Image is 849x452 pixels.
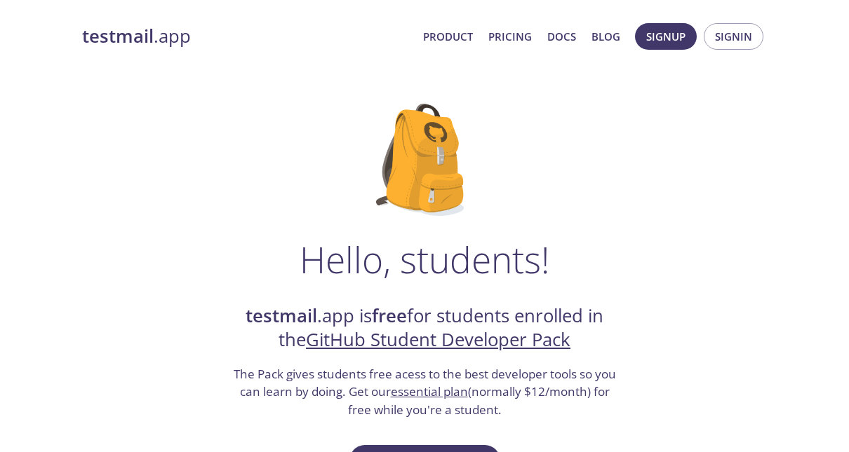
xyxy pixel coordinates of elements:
[300,238,549,280] h1: Hello, students!
[232,304,617,352] h2: .app is for students enrolled in the
[246,303,317,328] strong: testmail
[376,104,474,216] img: github-student-backpack.png
[82,25,412,48] a: testmail.app
[704,23,763,50] button: Signin
[372,303,407,328] strong: free
[306,327,570,352] a: GitHub Student Developer Pack
[591,27,620,46] a: Blog
[232,365,617,419] h3: The Pack gives students free acess to the best developer tools so you can learn by doing. Get our...
[635,23,697,50] button: Signup
[391,383,468,399] a: essential plan
[82,24,154,48] strong: testmail
[423,27,473,46] a: Product
[547,27,576,46] a: Docs
[488,27,532,46] a: Pricing
[646,27,686,46] span: Signup
[715,27,752,46] span: Signin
